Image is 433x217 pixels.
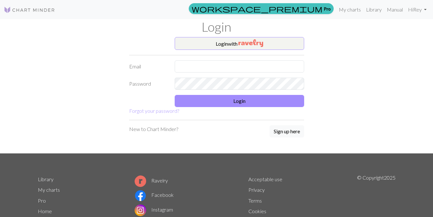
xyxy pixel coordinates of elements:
[175,37,304,50] button: Loginwith
[405,3,429,16] a: HiRey
[4,6,55,14] img: Logo
[248,187,265,193] a: Privacy
[38,208,52,214] a: Home
[135,177,168,183] a: Ravelry
[135,205,146,216] img: Instagram logo
[125,78,171,90] label: Password
[270,125,304,137] button: Sign up here
[135,192,174,198] a: Facebook
[38,187,60,193] a: My charts
[135,190,146,201] img: Facebook logo
[38,198,46,204] a: Pro
[34,19,399,35] h1: Login
[125,60,171,73] label: Email
[248,176,282,182] a: Acceptable use
[384,3,405,16] a: Manual
[248,208,266,214] a: Cookies
[135,175,146,187] img: Ravelry logo
[175,95,304,107] button: Login
[189,3,334,14] a: Pro
[129,125,178,133] p: New to Chart Minder?
[363,3,384,16] a: Library
[135,206,173,213] a: Instagram
[38,176,54,182] a: Library
[336,3,363,16] a: My charts
[248,198,262,204] a: Terms
[238,39,263,47] img: Ravelry
[192,4,322,13] span: workspace_premium
[129,108,179,114] a: Forgot your password?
